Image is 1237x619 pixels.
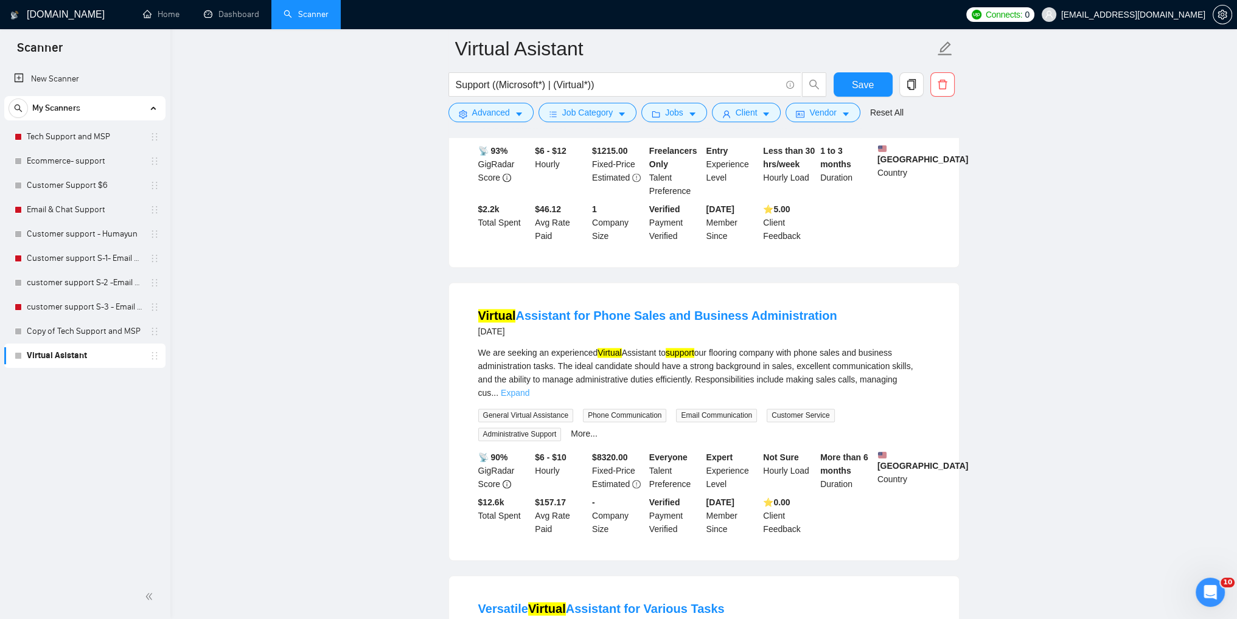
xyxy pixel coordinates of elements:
span: exclamation-circle [632,173,641,182]
b: More than 6 months [820,452,868,475]
a: Customer support - Humayun [27,222,142,246]
span: info-circle [786,81,794,89]
b: $ 1215.00 [592,146,627,156]
a: setting [1213,10,1232,19]
a: Copy of Tech Support and MSP [27,319,142,344]
b: ⭐️ 5.00 [763,204,790,214]
div: Client Feedback [761,496,818,536]
b: 1 [592,204,597,214]
b: 1 to 3 months [820,146,851,169]
b: Verified [649,497,680,507]
a: customer support S-3 - Email & Chat Support(Umair) [27,295,142,319]
span: General Virtual Assistance [478,409,574,422]
span: Phone Communication [583,409,666,422]
b: [GEOGRAPHIC_DATA] [877,144,969,164]
span: ... [491,388,498,398]
span: holder [150,327,159,336]
div: Hourly Load [761,451,818,491]
b: $6 - $10 [535,452,566,462]
div: Experience Level [704,144,761,198]
span: folder [652,109,660,119]
button: search [802,72,826,97]
div: [DATE] [478,324,837,339]
button: idcardVendorcaret-down [786,103,860,122]
span: delete [931,79,954,90]
div: Duration [818,451,875,491]
span: user [722,109,731,119]
div: Country [875,144,932,198]
span: edit [937,41,953,57]
button: setting [1213,5,1232,24]
div: Fixed-Price [590,144,647,198]
span: Estimated [592,173,630,182]
a: Customer support S-1- Email & Chat Support [27,246,142,271]
span: caret-down [762,109,770,119]
b: $ 2.2k [478,204,500,214]
span: holder [150,181,159,190]
a: VirtualAssistant for Phone Sales and Business Administration [478,309,837,322]
input: Scanner name... [455,33,935,64]
span: exclamation-circle [632,480,641,488]
button: search [9,99,28,118]
span: Jobs [665,106,683,119]
iframe: Intercom live chat [1196,578,1225,607]
b: $6 - $12 [535,146,566,156]
img: upwork-logo.png [972,10,981,19]
b: Expert [706,452,733,462]
mark: Virtual [598,348,621,358]
span: holder [150,278,159,288]
b: [DATE] [706,497,734,507]
span: holder [150,205,159,215]
span: Email Communication [676,409,757,422]
b: [GEOGRAPHIC_DATA] [877,451,969,471]
span: info-circle [503,173,511,182]
div: Talent Preference [647,451,704,491]
button: barsJob Categorycaret-down [538,103,636,122]
div: Duration [818,144,875,198]
button: delete [930,72,955,97]
span: holder [150,156,159,166]
div: We are seeking an experienced Assistant to our flooring company with phone sales and business adm... [478,346,930,399]
span: bars [549,109,557,119]
b: - [592,497,595,507]
span: holder [150,302,159,312]
img: 🇺🇸 [878,451,887,459]
a: Ecommerce- support [27,149,142,173]
b: $ 12.6k [478,497,504,507]
div: Fixed-Price [590,451,647,491]
mark: support [666,348,694,358]
button: Save [834,72,893,97]
b: ⭐️ 0.00 [763,497,790,507]
span: Job Category [562,106,613,119]
b: Everyone [649,452,688,462]
span: Save [852,77,874,92]
span: holder [150,132,159,142]
span: My Scanners [32,96,80,120]
div: Talent Preference [647,144,704,198]
b: [DATE] [706,204,734,214]
span: user [1045,10,1053,19]
div: GigRadar Score [476,451,533,491]
a: homeHome [143,9,179,19]
div: Hourly [532,144,590,198]
a: searchScanner [284,9,329,19]
span: double-left [145,590,157,603]
a: Customer Support $6 [27,173,142,198]
div: Total Spent [476,202,533,243]
button: copy [899,72,924,97]
b: Entry [706,146,728,156]
b: Verified [649,204,680,214]
span: holder [150,254,159,263]
img: 🇺🇸 [878,144,887,153]
span: copy [900,79,923,90]
span: caret-down [515,109,523,119]
div: Member Since [704,202,761,243]
button: userClientcaret-down [712,103,781,122]
mark: Virtual [528,602,566,615]
b: $46.12 [535,204,561,214]
div: Avg Rate Paid [532,496,590,536]
img: logo [10,5,19,25]
span: 10 [1221,578,1235,587]
div: Company Size [590,496,647,536]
